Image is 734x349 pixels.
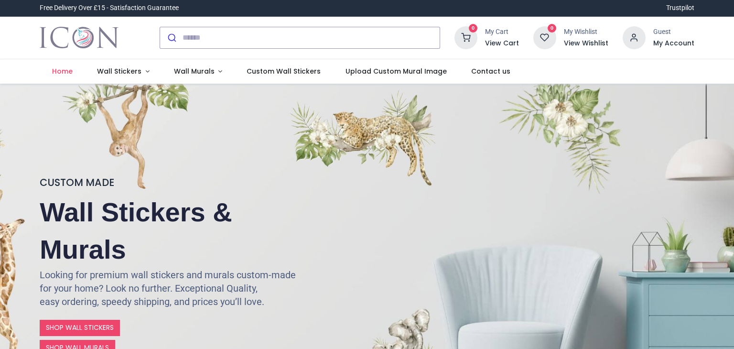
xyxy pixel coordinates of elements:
h4: CUSTOM MADE [40,175,304,189]
sup: 0 [469,24,478,33]
img: Icon Wall Stickers [40,24,119,51]
a: 0 [533,33,556,41]
div: Free Delivery Over £15 - Satisfaction Guarantee [40,3,179,13]
a: Trustpilot [666,3,694,13]
a: Wall Murals [162,59,235,84]
div: Guest [653,27,694,37]
div: My Cart [485,27,519,37]
span: Wall Murals [174,66,215,76]
span: Upload Custom Mural Image [345,66,447,76]
h2: Wall Stickers & Murals [40,194,304,269]
span: Wall Stickers [97,66,141,76]
font: Looking for premium wall stickers and murals custom-made for your home? Look no further. Exceptio... [40,269,296,307]
sup: 0 [548,24,557,33]
div: My Wishlist [564,27,608,37]
span: Contact us [471,66,510,76]
a: Logo of Icon Wall Stickers [40,24,119,51]
a: Wall Stickers [85,59,162,84]
a: SHOP WALL STICKERS [40,320,120,336]
a: View Wishlist [564,39,608,48]
button: Submit [160,27,183,48]
a: View Cart [485,39,519,48]
a: 0 [454,33,477,41]
span: Custom Wall Stickers [247,66,321,76]
a: My Account [653,39,694,48]
span: Home [52,66,73,76]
